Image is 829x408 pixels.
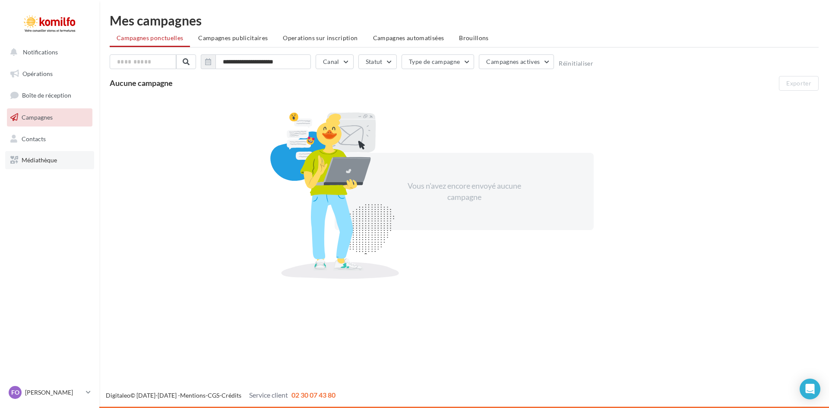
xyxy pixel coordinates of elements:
[25,388,82,397] p: [PERSON_NAME]
[22,135,46,142] span: Contacts
[22,114,53,121] span: Campagnes
[5,86,94,104] a: Boîte de réception
[110,78,173,88] span: Aucune campagne
[479,54,554,69] button: Campagnes actives
[5,43,91,61] button: Notifications
[373,34,444,41] span: Campagnes automatisées
[486,58,540,65] span: Campagnes actives
[390,180,538,202] div: Vous n'avez encore envoyé aucune campagne
[106,392,130,399] a: Digitaleo
[358,54,397,69] button: Statut
[180,392,206,399] a: Mentions
[402,54,475,69] button: Type de campagne
[23,48,58,56] span: Notifications
[316,54,354,69] button: Canal
[5,151,94,169] a: Médiathèque
[283,34,358,41] span: Operations sur inscription
[221,392,241,399] a: Crédits
[22,70,53,77] span: Opérations
[291,391,335,399] span: 02 30 07 43 80
[11,388,19,397] span: Fo
[5,65,94,83] a: Opérations
[559,60,593,67] button: Réinitialiser
[800,379,820,399] div: Open Intercom Messenger
[5,130,94,148] a: Contacts
[249,391,288,399] span: Service client
[198,34,268,41] span: Campagnes publicitaires
[106,392,335,399] span: © [DATE]-[DATE] - - -
[779,76,819,91] button: Exporter
[459,34,489,41] span: Brouillons
[208,392,219,399] a: CGS
[22,92,71,99] span: Boîte de réception
[7,384,92,401] a: Fo [PERSON_NAME]
[22,156,57,164] span: Médiathèque
[5,108,94,127] a: Campagnes
[110,14,819,27] div: Mes campagnes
